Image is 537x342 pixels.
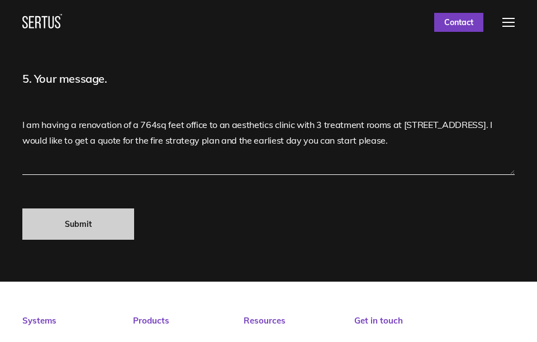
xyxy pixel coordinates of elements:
textarea: I am having a renovation of a 764sq feet office to an aesthetics clinic with 3 treatment rooms at... [22,108,515,175]
input: Submit [22,208,134,240]
div: Systems [22,315,133,338]
div: Products [133,315,244,338]
a: Contact [434,13,483,32]
div: Resources [244,315,354,338]
h2: 5. Your message. [22,72,515,85]
iframe: Chat Widget [336,212,537,342]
